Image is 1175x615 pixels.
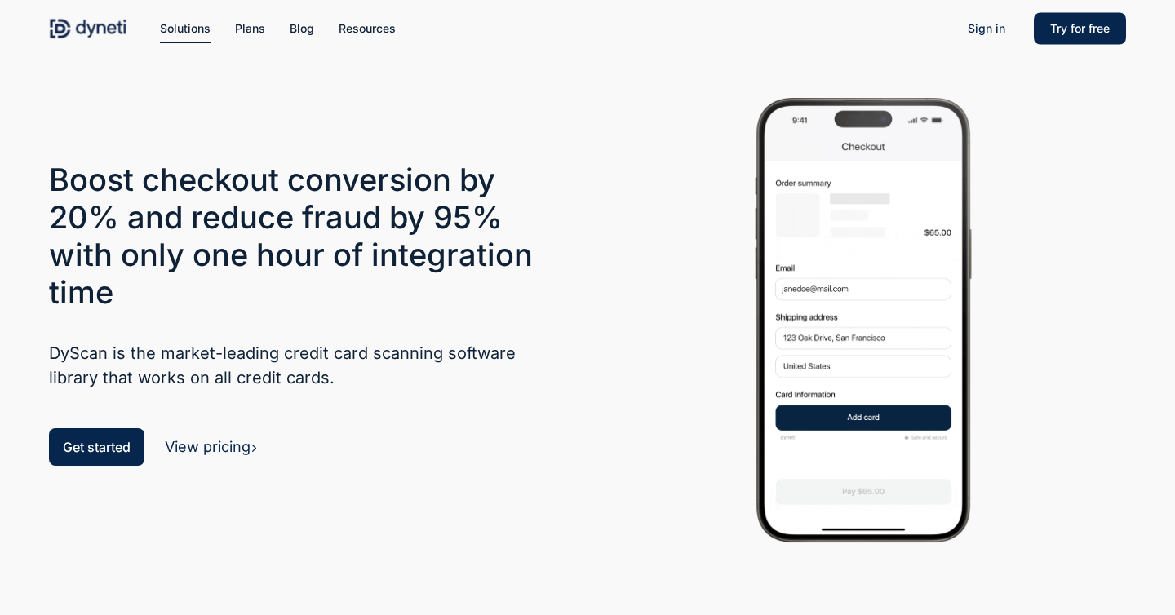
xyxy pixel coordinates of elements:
[1034,20,1126,38] a: Try for free
[290,20,314,38] a: Blog
[339,20,396,38] a: Resources
[49,341,551,390] h5: DyScan is the market-leading credit card scanning software library that works on all credit cards.
[49,428,144,466] a: Get started
[63,439,131,455] span: Get started
[160,20,211,38] a: Solutions
[968,21,1005,35] span: Sign in
[235,20,265,38] a: Plans
[290,21,314,35] span: Blog
[1050,21,1110,35] span: Try for free
[235,21,265,35] span: Plans
[339,21,396,35] span: Resources
[49,161,551,311] h3: Boost checkout conversion by 20% and reduce fraud by 95% with only one hour of integration time
[165,438,258,455] a: View pricing
[951,15,1022,42] a: Sign in
[160,21,211,35] span: Solutions
[49,16,127,41] img: Dyneti Technologies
